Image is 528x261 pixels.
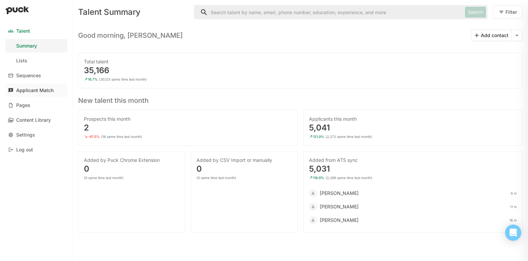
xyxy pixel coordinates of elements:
[78,8,189,16] div: Talent Summary
[505,225,521,241] div: Open Intercom Messenger
[16,43,37,49] div: Summary
[101,135,142,139] div: (16 same time last month)
[16,103,30,108] div: Pages
[194,5,462,19] input: Search
[5,128,67,142] a: Settings
[16,117,51,123] div: Content Library
[84,58,517,65] div: Total talent
[84,157,180,164] div: Added by Puck Chrome Extension
[5,24,67,38] a: Talent
[471,30,511,41] button: Add contact
[5,84,67,97] a: Applicant Match
[196,176,236,180] div: (0 same time last month)
[99,77,147,81] div: (30,123 same time last month)
[16,88,54,93] div: Applicant Match
[5,69,67,82] a: Sequences
[78,31,183,39] h3: Good morning, [PERSON_NAME]
[5,39,67,53] a: Summary
[309,157,517,164] div: Added from ATS sync
[84,165,180,173] div: 0
[313,176,324,180] div: 119.9%
[493,5,523,19] button: Filter
[309,116,517,122] div: Applicants this month
[309,124,517,132] div: 5,041
[196,165,292,173] div: 0
[16,132,35,138] div: Settings
[320,190,359,197] div: [PERSON_NAME]
[88,77,98,81] div: 16.7%
[84,116,292,122] div: Prospects this month
[325,176,372,180] div: (2,288 same time last month)
[5,54,67,67] a: Lists
[509,218,517,222] div: 16 m
[511,191,517,195] div: 6 m
[88,135,100,139] div: -87.5%
[16,147,33,153] div: Log out
[510,205,517,209] div: 11 m
[313,135,324,139] div: 121.9%
[16,28,30,34] div: Talent
[5,98,67,112] a: Pages
[309,165,517,173] div: 5,031
[196,157,292,164] div: Added by CSV Import or manually
[78,94,523,105] h3: New talent this month
[84,124,292,132] div: 2
[16,73,41,79] div: Sequences
[325,135,372,139] div: (2,272 same time last month)
[84,66,517,75] div: 35,166
[320,217,359,224] div: [PERSON_NAME]
[5,113,67,127] a: Content Library
[84,176,124,180] div: (0 same time last month)
[16,58,27,64] div: Lists
[320,203,359,210] div: [PERSON_NAME]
